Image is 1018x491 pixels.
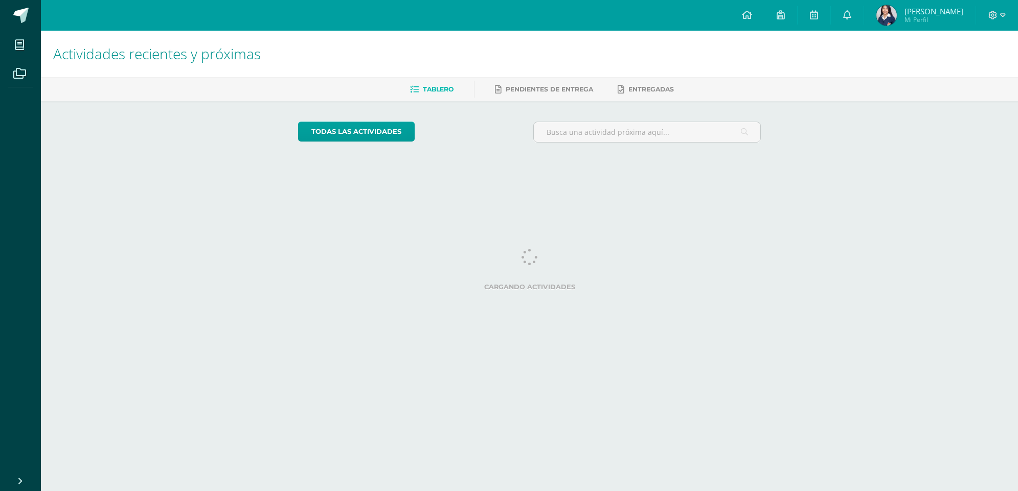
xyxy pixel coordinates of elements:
[495,81,593,98] a: Pendientes de entrega
[534,122,760,142] input: Busca una actividad próxima aquí...
[904,15,963,24] span: Mi Perfil
[410,81,454,98] a: Tablero
[904,6,963,16] span: [PERSON_NAME]
[423,85,454,93] span: Tablero
[628,85,674,93] span: Entregadas
[298,283,761,291] label: Cargando actividades
[506,85,593,93] span: Pendientes de entrega
[876,5,897,26] img: e6fe6832e7bafbe32f68e019e6e5c2c0.png
[618,81,674,98] a: Entregadas
[53,44,261,63] span: Actividades recientes y próximas
[298,122,415,142] a: todas las Actividades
